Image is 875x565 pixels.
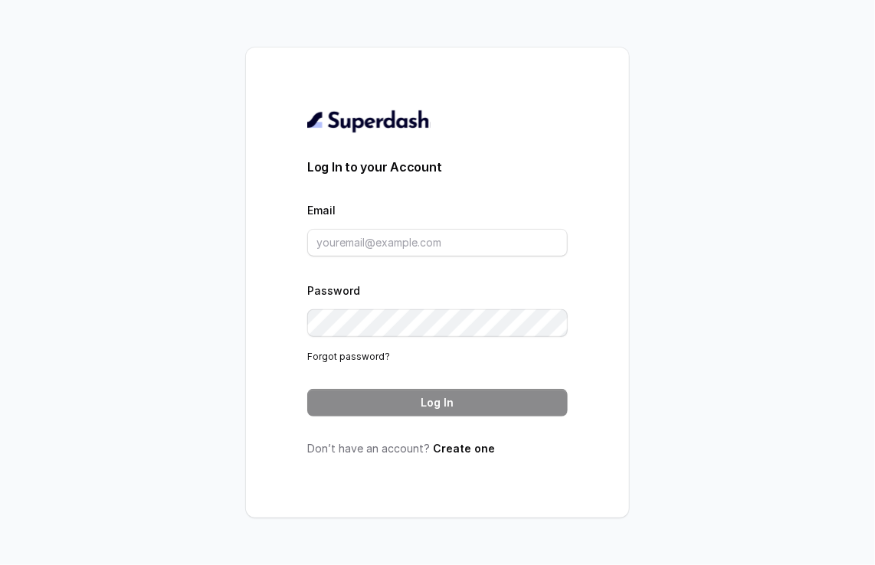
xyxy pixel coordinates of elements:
[307,351,390,362] a: Forgot password?
[433,442,495,455] a: Create one
[307,229,568,256] input: youremail@example.com
[307,441,568,456] p: Don’t have an account?
[307,204,336,217] label: Email
[307,109,431,133] img: light.svg
[307,389,568,416] button: Log In
[307,284,360,297] label: Password
[307,158,568,176] h3: Log In to your Account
